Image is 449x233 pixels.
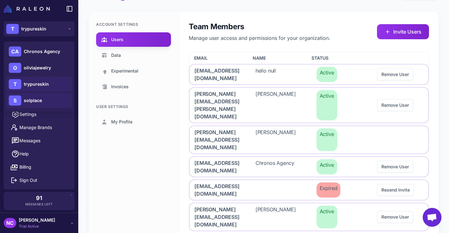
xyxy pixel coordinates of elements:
[24,97,42,104] span: solplace
[189,22,330,32] h2: Team Members
[3,63,76,76] a: Chats
[19,217,55,224] span: [PERSON_NAME]
[189,87,429,123] div: [PERSON_NAME][EMAIL_ADDRESS][PERSON_NAME][DOMAIN_NAME][PERSON_NAME]ActiveRemove User
[19,177,37,184] span: Sign Out
[377,24,429,39] button: Invite Users
[317,182,341,198] span: Expired
[194,90,240,120] span: [PERSON_NAME][EMAIL_ADDRESS][PERSON_NAME][DOMAIN_NAME]
[194,159,240,174] span: [EMAIL_ADDRESS][DOMAIN_NAME]
[6,24,19,34] div: T
[255,206,296,228] span: [PERSON_NAME]
[189,34,330,42] p: Manage user access and permissions for your organization.
[24,64,51,71] span: oliviajewelry
[96,79,171,94] a: Invoices
[4,218,16,228] div: NC
[9,95,21,106] div: S
[111,118,132,125] span: My Profile
[96,64,171,78] a: Experimental
[189,156,429,177] div: [EMAIL_ADDRESS][DOMAIN_NAME]Chronos AgencyActiveRemove User
[317,206,337,228] span: Active
[19,111,36,118] span: Settings
[194,55,208,62] span: Email
[255,67,276,82] span: hello null
[96,115,171,129] a: My Profile
[377,184,414,196] button: Resend Invite
[24,81,49,88] span: trypureskin
[194,206,240,228] span: [PERSON_NAME][EMAIL_ADDRESS][DOMAIN_NAME]
[312,55,328,62] span: Status
[111,52,121,59] span: Data
[255,128,296,151] span: [PERSON_NAME]
[9,79,21,89] div: T
[189,180,429,200] div: [EMAIL_ADDRESS][DOMAIN_NAME]ExpiredResend Invite
[255,159,294,174] span: Chronos Agency
[194,182,240,198] span: [EMAIL_ADDRESS][DOMAIN_NAME]
[4,5,52,13] a: Raleon Logo
[423,208,441,227] div: Open chat
[19,124,52,131] span: Manage Brands
[4,5,50,13] img: Raleon Logo
[111,68,138,74] span: Experimental
[317,128,337,151] span: Active
[111,83,129,90] span: Invoices
[19,150,29,157] span: Help
[194,67,240,82] span: [EMAIL_ADDRESS][DOMAIN_NAME]
[24,48,60,55] span: Chronos Agency
[19,224,55,229] span: Trial Active
[111,36,123,43] span: Users
[6,174,72,187] button: Sign Out
[317,90,337,120] span: Active
[6,134,72,147] button: Messages
[194,128,240,151] span: [PERSON_NAME][EMAIL_ADDRESS][DOMAIN_NAME]
[189,203,429,231] div: [PERSON_NAME][EMAIL_ADDRESS][DOMAIN_NAME][PERSON_NAME]ActiveRemove User
[189,126,429,154] div: [PERSON_NAME][EMAIL_ADDRESS][DOMAIN_NAME][PERSON_NAME]Active
[36,195,42,201] span: 91
[253,55,266,62] span: Name
[19,164,31,171] span: Billing
[377,99,413,111] button: Remove User
[19,137,40,144] span: Messages
[189,64,429,85] div: [EMAIL_ADDRESS][DOMAIN_NAME]hello nullActiveRemove User
[96,48,171,62] a: Data
[377,211,413,223] button: Remove User
[96,32,171,47] a: Users
[96,104,171,110] div: User Settings
[21,25,46,32] span: trypureskin
[6,147,72,160] a: Help
[317,159,337,174] span: Active
[377,68,413,80] button: Remove User
[9,46,21,57] div: CA
[25,202,53,207] span: Messages Left
[96,22,171,27] div: Account Settings
[255,90,296,120] span: [PERSON_NAME]
[4,21,75,36] button: Ttrypureskin
[9,63,21,73] div: O
[317,67,337,82] span: Active
[377,161,413,173] button: Remove User
[3,94,76,107] a: Email Design
[3,79,76,92] a: Knowledge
